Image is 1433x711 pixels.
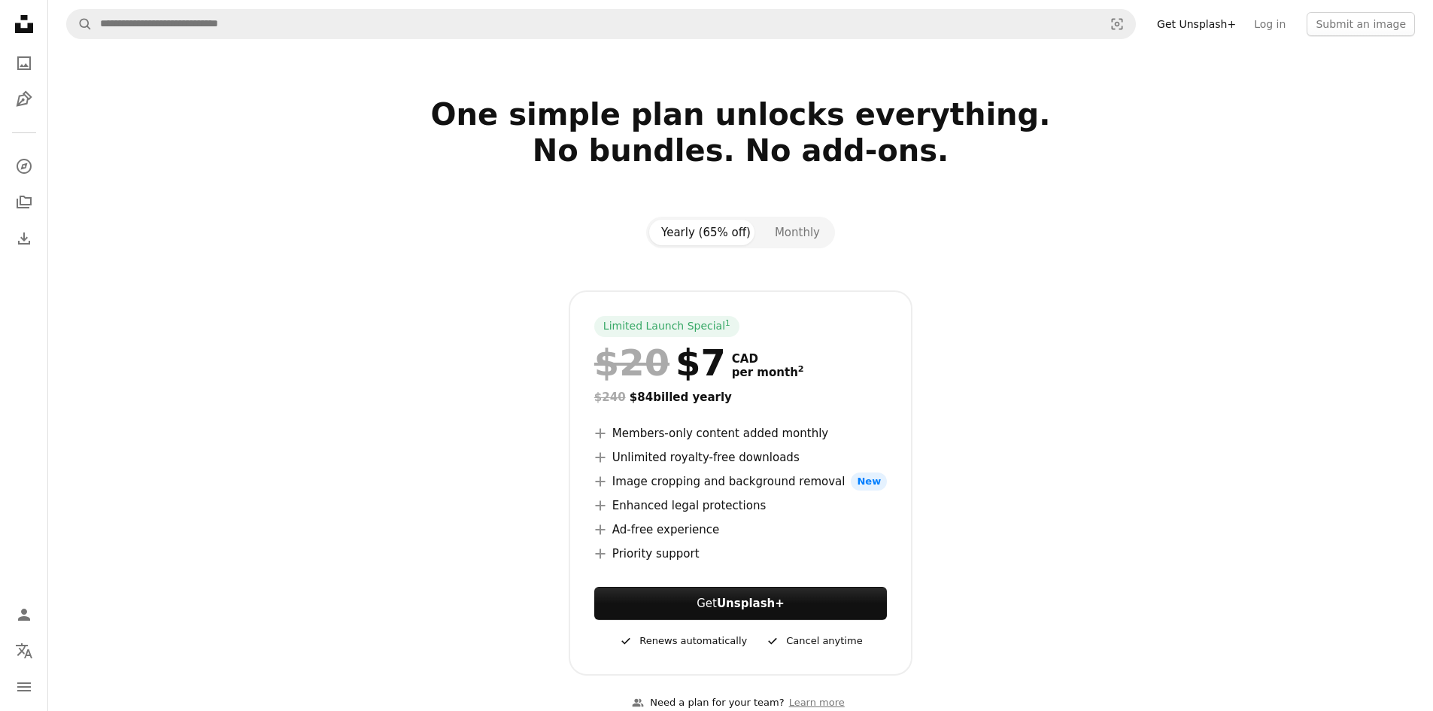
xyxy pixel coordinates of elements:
[1307,12,1415,36] button: Submit an image
[594,390,626,404] span: $240
[9,151,39,181] a: Explore
[9,187,39,217] a: Collections
[649,220,763,245] button: Yearly (65% off)
[618,632,747,650] div: Renews automatically
[594,448,887,466] li: Unlimited royalty-free downloads
[66,9,1136,39] form: Find visuals sitewide
[1245,12,1295,36] a: Log in
[9,48,39,78] a: Photos
[594,497,887,515] li: Enhanced legal protections
[594,343,726,382] div: $7
[763,220,832,245] button: Monthly
[9,636,39,666] button: Language
[717,597,785,610] strong: Unsplash+
[594,472,887,491] li: Image cropping and background removal
[732,352,804,366] span: CAD
[851,472,887,491] span: New
[257,96,1225,205] h2: One simple plan unlocks everything. No bundles. No add-ons.
[594,545,887,563] li: Priority support
[594,587,887,620] button: GetUnsplash+
[9,84,39,114] a: Illustrations
[9,223,39,254] a: Download History
[732,366,804,379] span: per month
[722,319,733,334] a: 1
[9,600,39,630] a: Log in / Sign up
[594,521,887,539] li: Ad-free experience
[798,364,804,374] sup: 2
[67,10,93,38] button: Search Unsplash
[795,366,807,379] a: 2
[594,343,669,382] span: $20
[9,672,39,702] button: Menu
[9,9,39,42] a: Home — Unsplash
[725,318,730,327] sup: 1
[765,632,862,650] div: Cancel anytime
[594,388,887,406] div: $84 billed yearly
[1148,12,1245,36] a: Get Unsplash+
[594,316,739,337] div: Limited Launch Special
[632,695,784,711] div: Need a plan for your team?
[1099,10,1135,38] button: Visual search
[594,424,887,442] li: Members-only content added monthly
